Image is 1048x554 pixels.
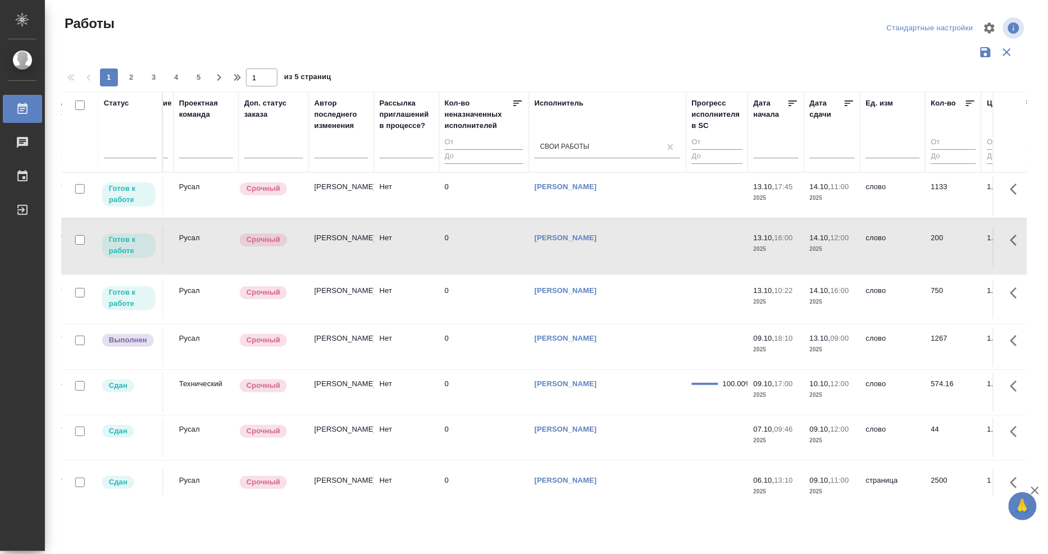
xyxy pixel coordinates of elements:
td: 1.08 [982,373,1038,412]
div: Кол-во [931,98,956,109]
div: Кол-во неназначенных исполнителей [445,98,512,131]
div: 100.00% [723,378,742,390]
input: До [445,149,523,163]
p: 13:10 [774,476,793,484]
button: 🙏 [1009,492,1037,520]
p: Сдан [109,477,127,488]
td: 750 [926,280,982,319]
div: Рассылка приглашений в процессе? [380,98,434,131]
p: 2025 [810,244,855,255]
td: 0 [439,469,529,509]
td: 44 [926,418,982,457]
td: Русал [174,418,239,457]
div: Дата сдачи [810,98,844,120]
a: [PERSON_NAME] [535,286,597,295]
p: 2025 [754,435,799,446]
a: [PERSON_NAME] [535,476,597,484]
div: Исполнитель может приступить к работе [101,181,157,208]
td: страница [860,469,926,509]
div: Менеджер проверил работу исполнителя, передает ее на следующий этап [101,424,157,439]
td: 1.08 [982,280,1038,319]
p: 09:46 [774,425,793,433]
td: [PERSON_NAME] [309,373,374,412]
td: Русал [174,176,239,215]
td: слово [860,373,926,412]
p: 10.10, [810,379,831,388]
td: [PERSON_NAME] [309,227,374,266]
button: Сохранить фильтры [975,42,996,63]
p: 14.10, [810,233,831,242]
span: 4 [167,72,185,83]
p: 13.10, [754,233,774,242]
td: Нет [374,327,439,367]
div: Прогресс исполнителя в SC [692,98,742,131]
td: 1.08 [982,327,1038,367]
button: 4 [167,68,185,86]
a: [PERSON_NAME] [535,334,597,342]
td: слово [860,280,926,319]
button: Здесь прячутся важные кнопки [1004,469,1031,496]
span: 5 [190,72,208,83]
p: 17:00 [774,379,793,388]
button: Здесь прячутся важные кнопки [1004,176,1031,203]
p: 13.10, [754,182,774,191]
span: из 5 страниц [284,70,331,86]
button: 2 [122,68,140,86]
input: От [445,136,523,150]
td: 1.08 [982,418,1038,457]
td: 0 [439,327,529,367]
button: Здесь прячутся важные кнопки [1004,227,1031,254]
p: Срочный [247,183,280,194]
p: 2025 [810,486,855,497]
p: Срочный [247,477,280,488]
div: Исполнитель может приступить к работе [101,232,157,259]
p: Срочный [247,380,280,391]
p: 11:00 [831,182,849,191]
p: 14.10, [810,286,831,295]
p: 13.10, [754,286,774,295]
input: От [692,136,742,150]
td: 1 [982,469,1038,509]
p: Срочный [247,335,280,346]
p: 2025 [754,244,799,255]
input: От [987,136,1032,150]
td: 1.08 [982,227,1038,266]
p: 2025 [754,296,799,308]
p: 09.10, [810,476,831,484]
td: Нет [374,373,439,412]
td: 2500 [926,469,982,509]
p: 09.10, [754,334,774,342]
div: Дата начала [754,98,787,120]
div: Автор последнего изменения [315,98,368,131]
a: [PERSON_NAME] [535,379,597,388]
td: [PERSON_NAME] [309,327,374,367]
p: Выполнен [109,335,147,346]
p: 16:00 [774,233,793,242]
p: 13.10, [810,334,831,342]
p: Сдан [109,380,127,391]
td: Русал [174,327,239,367]
button: 3 [145,68,163,86]
input: От [931,136,976,150]
button: Здесь прячутся важные кнопки [1004,327,1031,354]
div: Ед. изм [866,98,894,109]
td: 0 [439,280,529,319]
p: 16:00 [831,286,849,295]
a: [PERSON_NAME] [535,182,597,191]
p: 2025 [810,344,855,355]
td: Нет [374,418,439,457]
td: Нет [374,227,439,266]
td: [PERSON_NAME] [309,469,374,509]
p: 2025 [810,390,855,401]
input: До [987,149,1032,163]
p: Готов к работе [109,234,149,257]
p: Срочный [247,287,280,298]
td: 1267 [926,327,982,367]
td: 574.16 [926,373,982,412]
td: Русал [174,227,239,266]
td: [PERSON_NAME] [309,176,374,215]
p: 09.10, [810,425,831,433]
input: До [692,149,742,163]
p: 12:00 [831,379,849,388]
div: Исполнитель [535,98,584,109]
